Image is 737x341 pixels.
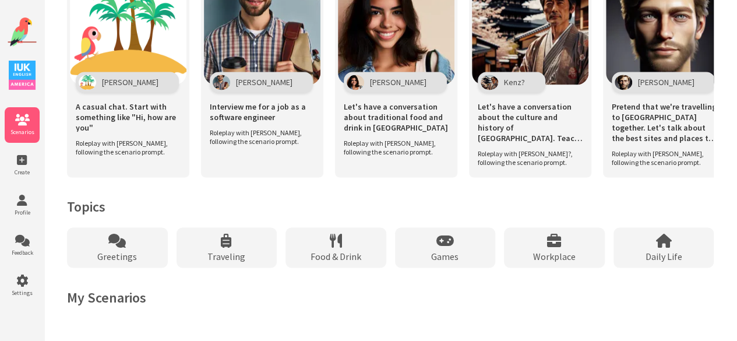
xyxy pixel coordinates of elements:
[9,61,36,90] img: IUK Logo
[344,139,443,156] span: Roleplay with [PERSON_NAME], following the scenario prompt.
[8,17,37,47] img: Website Logo
[370,77,426,87] span: [PERSON_NAME]
[615,75,632,90] img: Character
[97,250,137,262] span: Greetings
[612,101,717,143] span: Pretend that we're travelling to [GEOGRAPHIC_DATA] together. Let's talk about the best sites and ...
[67,288,714,306] h2: My Scenarios
[102,77,158,87] span: [PERSON_NAME]
[76,101,181,133] span: A casual chat. Start with something like "Hi, how are you"
[236,77,292,87] span: [PERSON_NAME]
[638,77,694,87] span: [PERSON_NAME]
[478,149,577,167] span: Roleplay with [PERSON_NAME]?, following the scenario prompt.
[210,128,309,146] span: Roleplay with [PERSON_NAME], following the scenario prompt.
[431,250,459,262] span: Games
[504,77,525,87] span: Kenz?
[347,75,364,90] img: Character
[645,250,682,262] span: Daily Life
[210,101,315,122] span: Interview me for a job as a software engineer
[5,209,40,216] span: Profile
[5,289,40,297] span: Settings
[5,168,40,176] span: Create
[207,250,245,262] span: Traveling
[5,249,40,256] span: Feedback
[481,75,498,90] img: Character
[213,75,230,90] img: Character
[79,75,96,90] img: Character
[5,128,40,136] span: Scenarios
[533,250,576,262] span: Workplace
[478,101,583,143] span: Let's have a conversation about the culture and history of [GEOGRAPHIC_DATA]. Teach me about it
[76,139,175,156] span: Roleplay with [PERSON_NAME], following the scenario prompt.
[612,149,711,167] span: Roleplay with [PERSON_NAME], following the scenario prompt.
[67,198,714,216] h2: Topics
[311,250,361,262] span: Food & Drink
[344,101,449,133] span: Let's have a conversation about traditional food and drink in [GEOGRAPHIC_DATA]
